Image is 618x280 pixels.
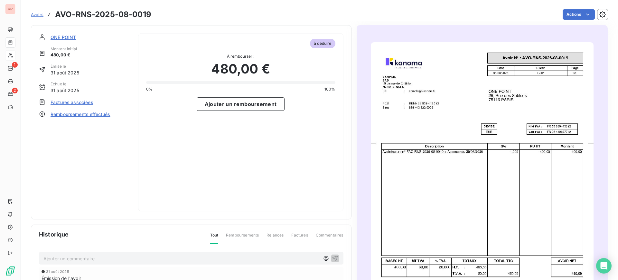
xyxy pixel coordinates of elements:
span: 31 août 2025 [51,69,79,76]
span: Tout [210,232,219,244]
span: Remboursements effectués [51,111,110,118]
img: Logo LeanPay [5,266,15,276]
button: Ajouter un remboursement [197,97,285,111]
h3: AVO-RNS-2025-08-0019 [55,9,151,20]
div: KR [5,4,15,14]
span: Avoirs [31,12,43,17]
span: Montant initial [51,46,77,52]
span: 31 août 2025 [46,270,69,274]
span: Commentaires [316,232,343,243]
span: 480,00 € [211,59,270,79]
span: 0% [146,86,153,92]
span: À rembourser : [146,53,335,59]
span: 100% [324,86,335,92]
span: Factures [291,232,308,243]
span: Relances [267,232,284,243]
button: Actions [563,9,595,20]
span: ONE POINT [51,34,76,41]
span: 2 [12,88,18,93]
span: Émise le [51,63,79,69]
span: 1 [12,62,18,68]
span: Historique [39,230,69,239]
span: Factures associées [51,99,93,106]
span: 480,00 € [51,52,77,58]
div: Open Intercom Messenger [596,258,612,274]
span: 31 août 2025 [51,87,79,94]
span: Remboursements [226,232,259,243]
a: Avoirs [31,11,43,18]
span: Échue le [51,81,79,87]
span: à déduire [310,39,335,48]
